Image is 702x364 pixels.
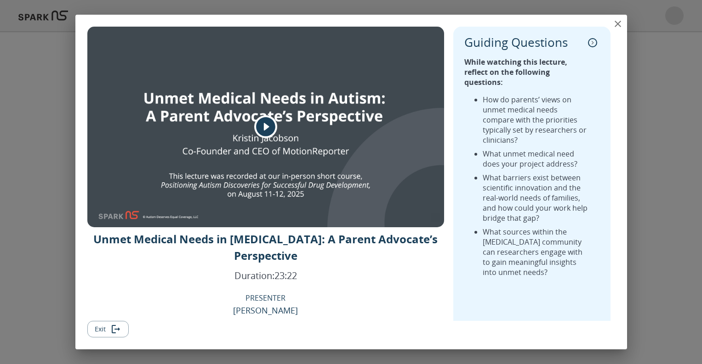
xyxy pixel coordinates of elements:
p: Guiding Questions [464,35,568,50]
li: What sources within the [MEDICAL_DATA] community can researchers engage with to gain meaningful i... [483,227,590,277]
p: Unmet Medical Needs in [MEDICAL_DATA]: A Parent Advocate’s Perspective [87,231,445,264]
button: Exit [87,321,129,338]
div: Image Cover [87,27,445,227]
button: play [252,113,280,140]
strong: While watching this lecture, reflect on the following questions: [464,57,567,87]
p: PRESENTER [245,293,285,303]
button: close [609,15,627,33]
li: How do parents’ views on unmet medical needs compare with the priorities typically set by researc... [483,95,590,145]
button: collapse [586,36,599,50]
p: Duration: 23:22 [234,269,297,282]
li: What barriers exist between scientific innovation and the real-world needs of families, and how c... [483,173,590,223]
p: [PERSON_NAME] [233,304,298,317]
li: What unmet medical need does your project address? [483,149,590,169]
